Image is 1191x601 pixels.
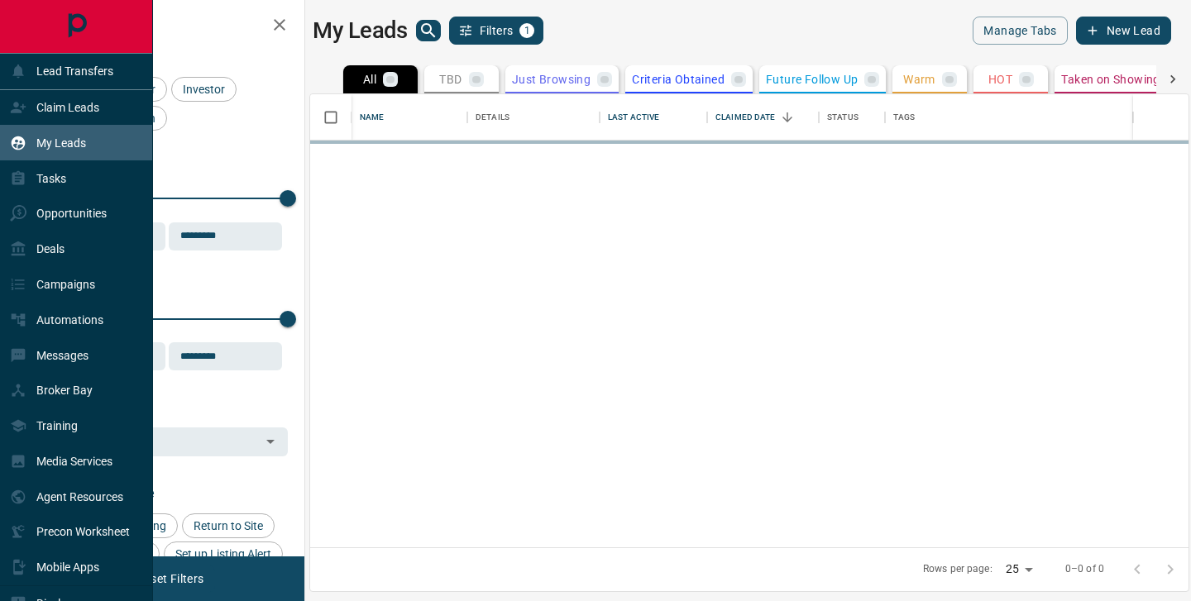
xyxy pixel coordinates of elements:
h1: My Leads [313,17,408,44]
div: Tags [885,94,1133,141]
p: Warm [903,74,935,85]
div: Last Active [600,94,707,141]
p: Just Browsing [512,74,591,85]
button: Manage Tabs [973,17,1067,45]
button: Filters1 [449,17,544,45]
div: Name [360,94,385,141]
span: Return to Site [188,519,269,532]
span: 1 [521,25,533,36]
div: Last Active [608,94,659,141]
button: Open [259,430,282,453]
p: 0–0 of 0 [1065,562,1104,576]
button: search button [416,20,441,41]
p: HOT [988,74,1012,85]
span: Set up Listing Alert [170,547,277,560]
div: Claimed Date [707,94,819,141]
p: Future Follow Up [766,74,858,85]
div: Investor [171,77,237,102]
div: Details [467,94,600,141]
div: Set up Listing Alert [164,541,283,566]
div: Tags [893,94,916,141]
p: Criteria Obtained [632,74,725,85]
div: Status [819,94,885,141]
p: Rows per page: [923,562,992,576]
div: Return to Site [182,513,275,538]
p: Taken on Showings [1061,74,1166,85]
h2: Filters [53,17,288,36]
button: New Lead [1076,17,1171,45]
p: All [363,74,376,85]
div: Name [352,94,467,141]
span: Investor [177,83,231,96]
button: Reset Filters [126,565,214,593]
p: TBD [439,74,462,85]
button: Sort [776,106,799,129]
div: 25 [999,557,1039,581]
div: Details [476,94,509,141]
div: Status [827,94,859,141]
div: Claimed Date [715,94,776,141]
